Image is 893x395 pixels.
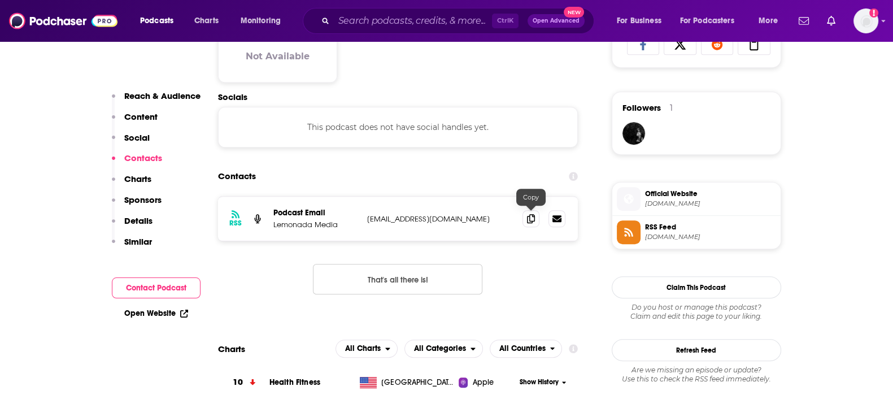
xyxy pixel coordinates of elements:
a: Apple [459,377,516,388]
button: Nothing here. [313,264,482,294]
button: open menu [673,12,751,30]
button: Reach & Audience [112,90,201,111]
p: Content [124,111,158,122]
h2: Categories [404,340,483,358]
span: Followers [622,102,661,113]
h3: RSS [229,219,242,228]
p: Social [124,132,150,143]
a: Open Website [124,309,188,318]
span: Ctrl K [492,14,519,28]
p: Reach & Audience [124,90,201,101]
button: Claim This Podcast [612,276,781,298]
span: Monitoring [241,13,281,29]
h3: Not Available [246,51,310,62]
button: Show profile menu [853,8,878,33]
img: Podchaser - Follow, Share and Rate Podcasts [9,10,117,32]
h2: Socials [218,92,578,102]
h2: Countries [490,340,563,358]
a: RSS Feed[DOMAIN_NAME] [617,220,776,244]
button: Open AdvancedNew [528,14,585,28]
div: Search podcasts, credits, & more... [313,8,605,34]
input: Search podcasts, credits, & more... [334,12,492,30]
button: Similar [112,236,152,257]
button: Contacts [112,153,162,173]
div: This podcast does not have social handles yet. [218,107,578,147]
a: Show notifications dropdown [794,11,813,31]
a: Official Website[DOMAIN_NAME] [617,187,776,211]
a: Share on Reddit [701,33,734,55]
p: Sponsors [124,194,162,205]
h3: 10 [233,376,243,389]
span: Logged in as nicole.koremenos [853,8,878,33]
a: Show notifications dropdown [822,11,840,31]
img: Neerdowell [622,122,645,145]
a: Health Fitness [269,377,320,387]
span: For Podcasters [680,13,734,29]
button: Contact Podcast [112,277,201,298]
span: Apple [472,377,494,388]
a: Share on X/Twitter [664,33,696,55]
h2: Contacts [218,166,256,187]
p: Similar [124,236,152,247]
span: Charts [194,13,219,29]
span: More [759,13,778,29]
span: omnycontent.com [645,233,776,241]
span: United States [381,377,455,388]
span: All Charts [345,345,381,353]
button: open menu [132,12,188,30]
button: open menu [490,340,563,358]
a: [GEOGRAPHIC_DATA] [355,377,459,388]
button: Content [112,111,158,132]
p: [EMAIL_ADDRESS][DOMAIN_NAME] [367,214,514,224]
button: open menu [404,340,483,358]
a: Copy Link [738,33,770,55]
img: User Profile [853,8,878,33]
div: Claim and edit this page to your liking. [612,303,781,321]
button: Details [112,215,153,236]
span: Do you host or manage this podcast? [612,303,781,312]
button: Social [112,132,150,153]
h2: Platforms [336,340,398,358]
span: All Countries [499,345,546,353]
button: Refresh Feed [612,339,781,361]
div: Are we missing an episode or update? Use this to check the RSS feed immediately. [612,366,781,384]
span: RSS Feed [645,222,776,232]
button: open menu [751,12,792,30]
p: Lemonada Media [273,220,358,229]
div: 1 [670,103,673,113]
button: open menu [609,12,676,30]
button: Charts [112,173,151,194]
p: Podcast Email [273,208,358,218]
span: New [564,7,584,18]
button: open menu [336,340,398,358]
p: Charts [124,173,151,184]
span: Open Advanced [533,18,580,24]
p: Details [124,215,153,226]
span: For Business [617,13,661,29]
button: Sponsors [112,194,162,215]
a: Charts [187,12,225,30]
button: Show History [516,377,570,387]
span: All Categories [414,345,466,353]
button: open menu [233,12,295,30]
h2: Charts [218,344,245,354]
p: Contacts [124,153,162,163]
span: Show History [520,377,559,387]
svg: Add a profile image [869,8,878,18]
span: Official Website [645,189,776,199]
div: Copy [516,189,546,206]
span: Podcasts [140,13,173,29]
a: Share on Facebook [627,33,660,55]
span: lemonadamedia.com [645,199,776,208]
